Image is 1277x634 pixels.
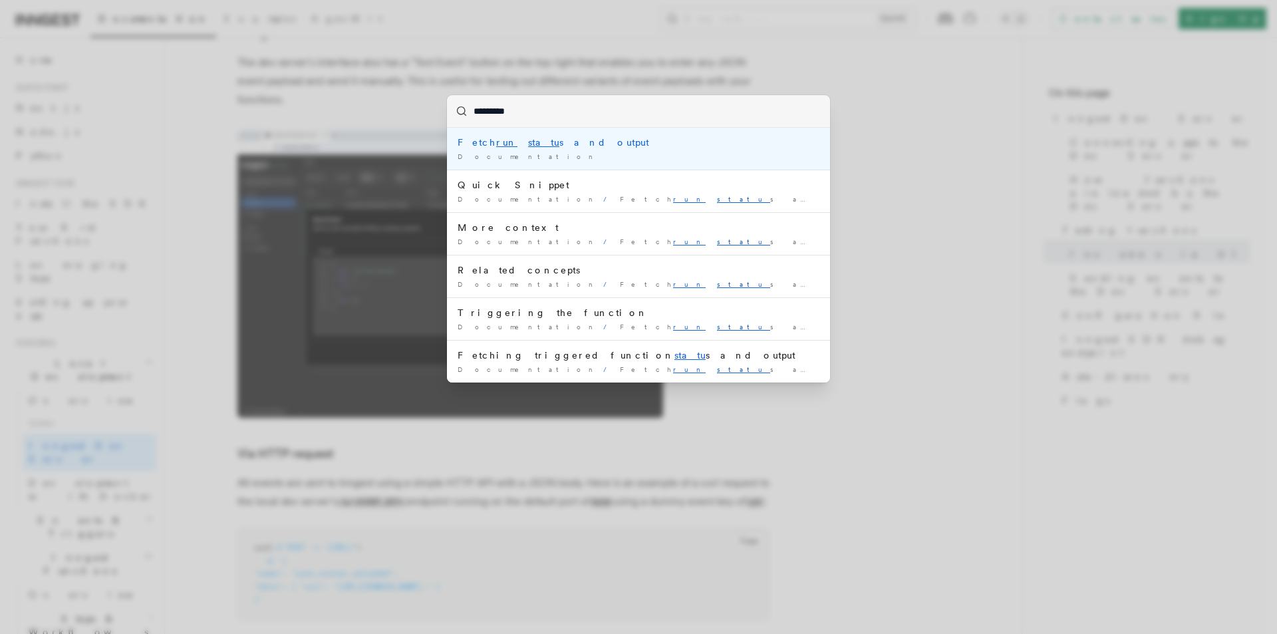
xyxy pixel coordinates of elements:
span: Fetch s and output [620,365,901,373]
span: / [603,238,615,245]
mark: run [673,280,706,288]
span: / [603,280,615,288]
mark: statu [717,238,770,245]
mark: run [673,365,706,373]
div: Triggering the function [458,306,819,319]
mark: statu [717,323,770,331]
span: Documentation [458,195,598,203]
mark: run [673,323,706,331]
mark: statu [674,350,706,361]
div: More context [458,221,819,234]
span: Fetch s and output [620,280,901,288]
span: Documentation [458,238,598,245]
div: Related concepts [458,263,819,277]
mark: statu [717,195,770,203]
mark: statu [717,365,770,373]
mark: run [673,238,706,245]
div: Fetch s and output [458,136,819,149]
span: Fetch s and output [620,323,901,331]
span: Documentation [458,152,598,160]
span: / [603,323,615,331]
div: Fetching triggered function s and output [458,349,819,362]
span: Fetch s and output [620,238,901,245]
span: Documentation [458,365,598,373]
span: Documentation [458,323,598,331]
span: / [603,195,615,203]
span: / [603,365,615,373]
mark: run [673,195,706,203]
mark: statu [717,280,770,288]
mark: statu [528,137,559,148]
div: Quick Snippet [458,178,819,192]
mark: run [496,137,517,148]
span: Documentation [458,280,598,288]
span: Fetch s and output [620,195,901,203]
